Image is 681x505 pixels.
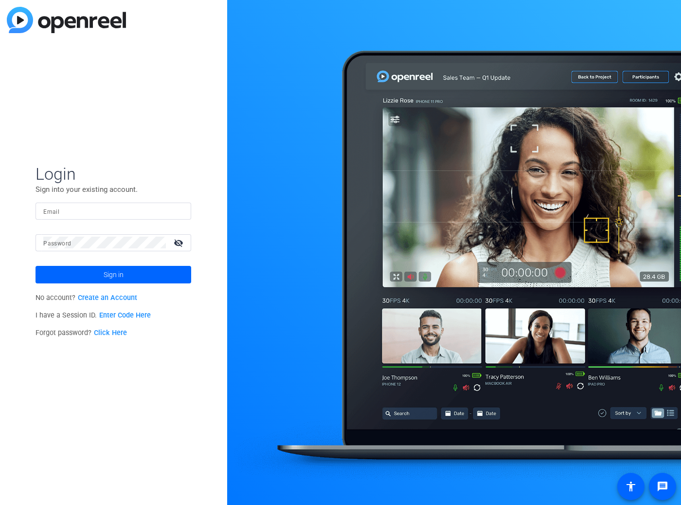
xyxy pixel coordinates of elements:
[78,294,137,302] a: Create an Account
[36,329,127,337] span: Forgot password?
[36,164,191,184] span: Login
[625,481,637,492] mat-icon: accessibility
[36,311,151,319] span: I have a Session ID.
[43,208,59,215] mat-label: Email
[99,311,151,319] a: Enter Code Here
[657,481,668,492] mat-icon: message
[7,7,126,33] img: blue-gradient.svg
[104,262,124,287] span: Sign in
[36,184,191,195] p: Sign into your existing account.
[168,236,191,250] mat-icon: visibility_off
[94,329,127,337] a: Click Here
[43,205,183,217] input: Enter Email Address
[43,240,71,247] mat-label: Password
[36,266,191,283] button: Sign in
[36,294,137,302] span: No account?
